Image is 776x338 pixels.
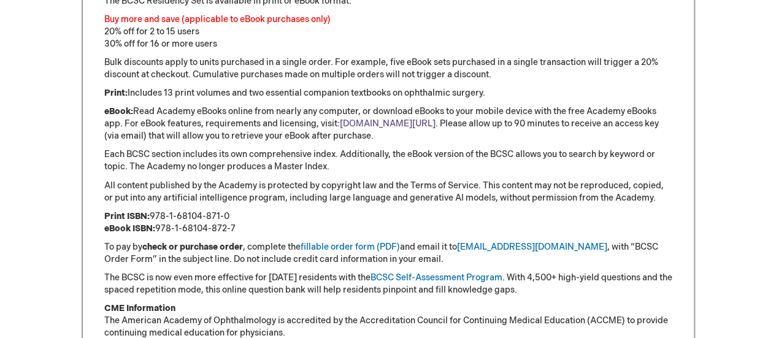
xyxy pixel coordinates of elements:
p: To pay by , complete the and email it to , with “BCSC Order Form” in the subject line. Do not inc... [104,240,672,265]
a: fillable order form (PDF) [301,241,400,252]
strong: Print: [104,88,128,98]
strong: eBook: [104,106,133,117]
strong: eBook ISBN: [104,223,155,233]
p: 978-1-68104-871-0 978-1-68104-872-7 [104,210,672,234]
a: [DOMAIN_NAME][URL] [340,118,436,129]
p: The BCSC is now even more effective for [DATE] residents with the . With 4,500+ high-yield questi... [104,271,672,296]
p: Read Academy eBooks online from nearly any computer, or download eBooks to your mobile device wit... [104,106,672,142]
p: Bulk discounts apply to units purchased in a single order. For example, five eBook sets purchased... [104,56,672,81]
strong: CME Information [104,302,175,313]
p: Includes 13 print volumes and two essential companion textbooks on ophthalmic surgery. [104,87,672,99]
strong: check or purchase order [142,241,243,252]
p: Each BCSC section includes its own comprehensive index. Additionally, the eBook version of the BC... [104,148,672,173]
font: Buy more and save (applicable to eBook purchases only) [104,14,331,25]
a: [EMAIL_ADDRESS][DOMAIN_NAME] [457,241,607,252]
p: 20% off for 2 to 15 users 30% off for 16 or more users [104,13,672,50]
strong: Print ISBN: [104,210,150,221]
p: All content published by the Academy is protected by copyright law and the Terms of Service. This... [104,179,672,204]
a: BCSC Self-Assessment Program [371,272,502,282]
